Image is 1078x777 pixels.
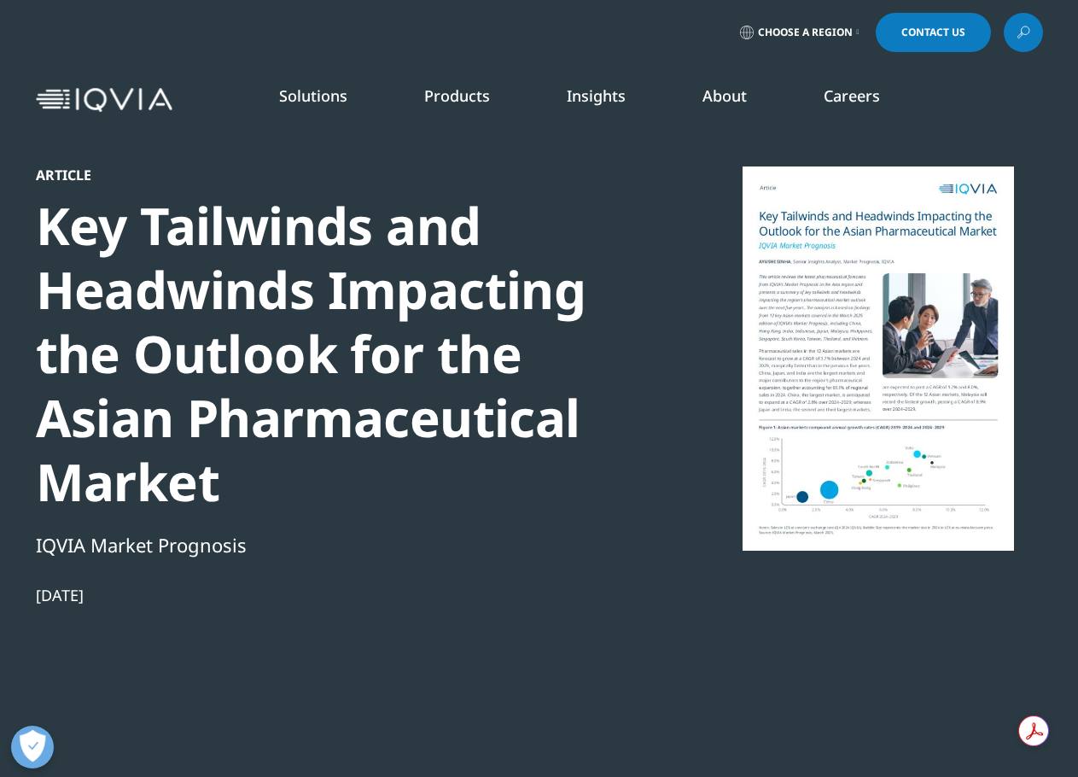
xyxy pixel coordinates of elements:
span: Choose a Region [758,26,853,39]
div: IQVIA Market Prognosis [36,530,621,559]
a: Contact Us [876,13,991,52]
div: [DATE] [36,585,621,605]
span: Contact Us [901,27,965,38]
a: Careers [824,85,880,106]
a: Products [424,85,490,106]
div: Article [36,166,621,184]
a: About [702,85,747,106]
a: Solutions [279,85,347,106]
img: IQVIA Healthcare Information Technology and Pharma Clinical Research Company [36,88,172,113]
a: Insights [567,85,626,106]
div: Key Tailwinds and Headwinds Impacting the Outlook for the Asian Pharmaceutical Market [36,194,621,514]
button: Open Preferences [11,726,54,768]
nav: Primary [179,60,1043,140]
